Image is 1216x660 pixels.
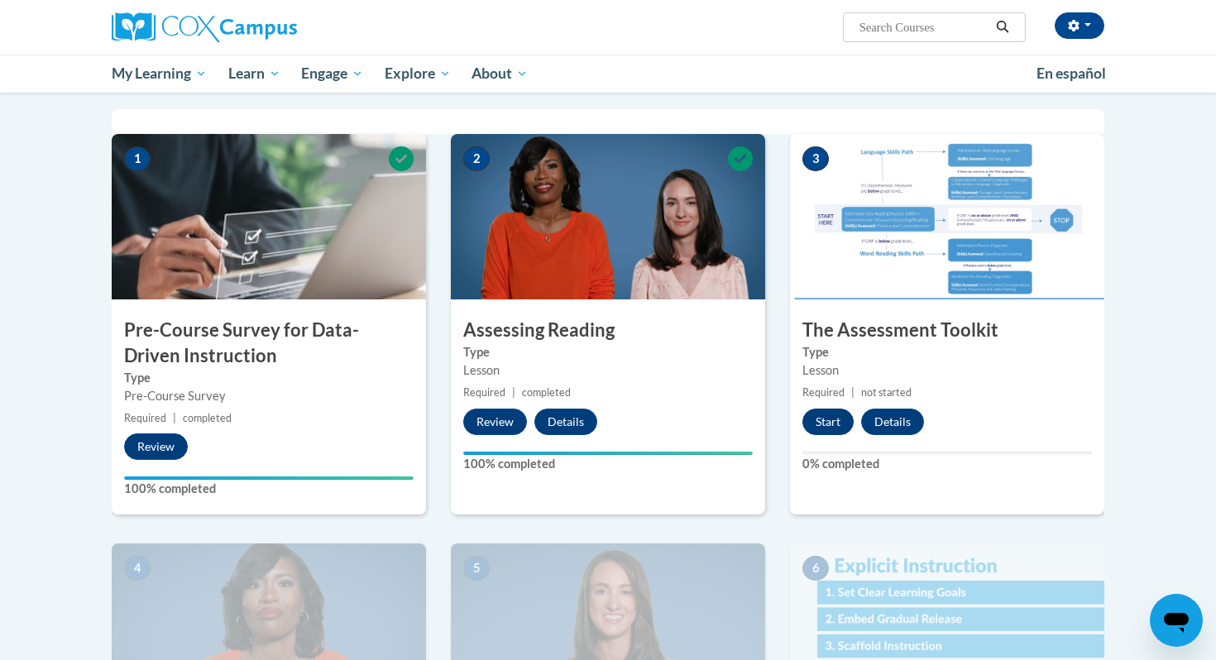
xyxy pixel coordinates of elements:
[451,134,765,299] img: Course Image
[1036,65,1106,82] span: En español
[861,386,912,399] span: not started
[112,64,207,84] span: My Learning
[112,318,426,369] h3: Pre-Course Survey for Data-Driven Instruction
[124,369,414,387] label: Type
[1055,12,1104,39] button: Account Settings
[124,480,414,498] label: 100% completed
[851,386,855,399] span: |
[462,55,539,93] a: About
[802,361,1092,380] div: Lesson
[790,134,1104,299] img: Course Image
[463,452,753,455] div: Your progress
[183,412,232,424] span: completed
[802,386,845,399] span: Required
[101,55,218,93] a: My Learning
[512,386,515,399] span: |
[112,12,297,42] img: Cox Campus
[463,409,527,435] button: Review
[463,343,753,361] label: Type
[173,412,176,424] span: |
[124,412,166,424] span: Required
[124,476,414,480] div: Your progress
[124,146,151,171] span: 1
[463,146,490,171] span: 2
[522,386,571,399] span: completed
[802,409,854,435] button: Start
[124,433,188,460] button: Review
[112,12,426,42] a: Cox Campus
[802,146,829,171] span: 3
[858,17,990,37] input: Search Courses
[124,556,151,581] span: 4
[218,55,291,93] a: Learn
[472,64,528,84] span: About
[463,361,753,380] div: Lesson
[87,55,1129,93] div: Main menu
[1026,56,1117,91] a: En español
[301,64,363,84] span: Engage
[290,55,374,93] a: Engage
[790,318,1104,343] h3: The Assessment Toolkit
[451,318,765,343] h3: Assessing Reading
[802,343,1092,361] label: Type
[374,55,462,93] a: Explore
[990,17,1015,37] button: Search
[802,556,829,581] span: 6
[463,556,490,581] span: 5
[112,134,426,299] img: Course Image
[228,64,280,84] span: Learn
[1150,594,1203,647] iframe: Button to launch messaging window
[463,455,753,473] label: 100% completed
[861,409,924,435] button: Details
[534,409,597,435] button: Details
[802,455,1092,473] label: 0% completed
[385,64,451,84] span: Explore
[124,387,414,405] div: Pre-Course Survey
[463,386,505,399] span: Required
